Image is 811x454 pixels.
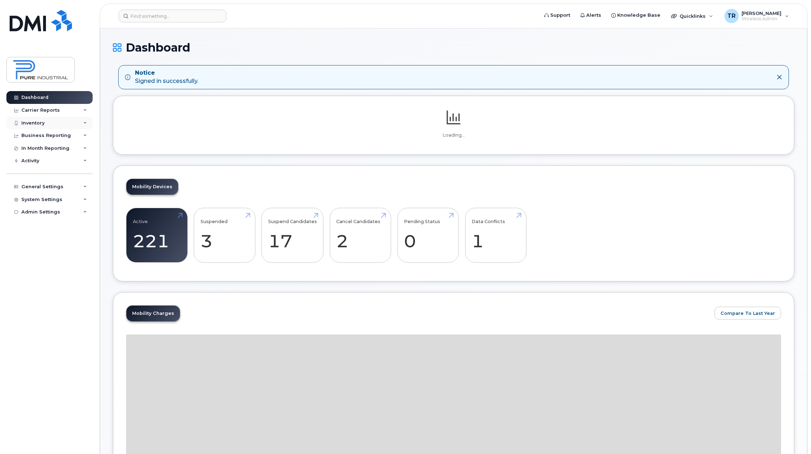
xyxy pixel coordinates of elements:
a: Mobility Devices [126,179,178,195]
div: Signed in successfully. [135,69,198,85]
a: Pending Status 0 [404,212,452,259]
a: Cancel Candidates 2 [336,212,384,259]
h1: Dashboard [113,41,794,54]
strong: Notice [135,69,198,77]
a: Data Conflicts 1 [472,212,520,259]
a: Mobility Charges [126,306,180,321]
a: Suspend Candidates 17 [268,212,317,259]
span: Compare To Last Year [721,310,775,317]
p: Loading... [126,132,781,138]
button: Compare To Last Year [714,307,781,320]
a: Active 221 [133,212,181,259]
a: Suspended 3 [201,212,249,259]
